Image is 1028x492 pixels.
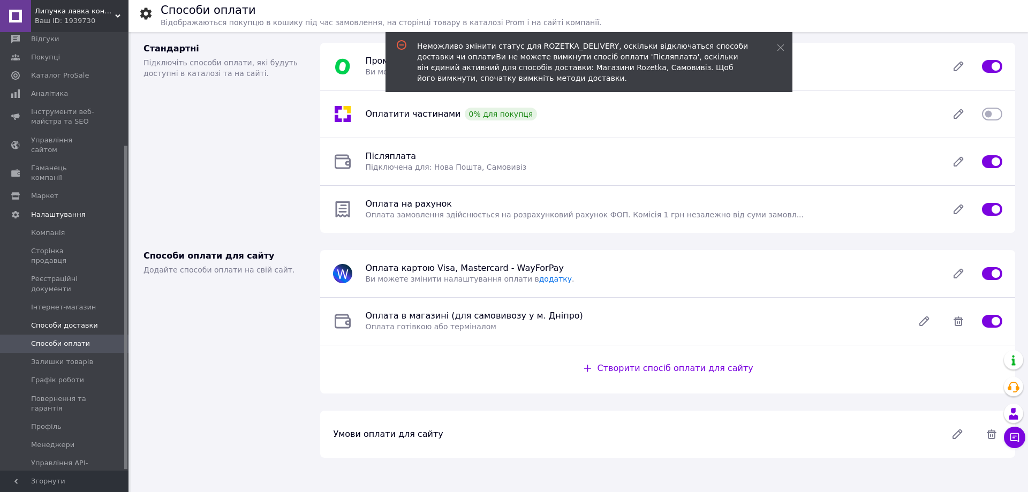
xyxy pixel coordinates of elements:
[35,6,115,16] span: Липучка лавка кондитера
[31,321,98,330] span: Способи доставки
[31,228,65,238] span: Компанія
[31,163,99,183] span: Гаманець компанії
[365,67,574,76] span: Ви можете змінити налаштування оплати в .
[31,34,59,44] span: Відгуки
[365,151,416,161] span: Післяплата
[31,274,99,293] span: Реєстраційні документи
[417,41,750,84] div: Неможливо змінити статус для ROZETKA_DELIVERY, оскільки відключаться способи доставки чи оплатиВи...
[31,375,84,385] span: Графік роботи
[31,302,96,312] span: Інтернет-магазин
[31,135,99,155] span: Управління сайтом
[31,210,86,219] span: Налаштування
[465,108,538,120] div: 0% для покупця
[365,311,583,321] span: Оплата в магазині (для самовивозу у м. Дніпро)
[31,357,93,367] span: Залишки товарів
[31,71,89,80] span: Каталог ProSale
[365,275,574,283] span: Ви можете змінити налаштування оплати в .
[583,362,753,375] div: Створити спосіб оплати для сайту
[365,163,526,171] span: Підключена для: Нова Пошта, Самовивіз
[31,458,99,478] span: Управління API-токенами
[31,52,60,62] span: Покупці
[365,56,424,66] span: Пром-оплата
[31,394,99,413] span: Повернення та гарантія
[143,266,294,274] span: Додайте способи оплати на свій сайт.
[31,246,99,266] span: Сторінка продавця
[31,107,99,126] span: Інструменти веб-майстра та SEO
[333,429,443,439] span: Умови оплати для сайту
[31,191,58,201] span: Маркет
[598,363,753,373] span: Створити спосіб оплати для сайту
[31,339,90,349] span: Способи оплати
[31,422,62,432] span: Профіль
[365,109,460,119] span: Оплатити частинами
[161,18,601,27] span: Відображаються покупцю в кошику під час замовлення, на сторінці товару в каталозі Prom і на сайті...
[31,89,68,99] span: Аналітика
[365,322,496,331] span: Оплата готівкою або терміналом
[143,58,298,78] span: Підключіть способи оплати, які будуть доступні в каталозі та на сайті.
[161,4,256,17] h1: Способи оплати
[143,251,275,261] span: Способи оплати для сайту
[1004,427,1025,448] button: Чат з покупцем
[365,263,564,273] span: Оплата картою Visa, Mastercard - WayForPay
[365,210,804,219] span: Оплата замовлення здійснюється на розрахунковий рахунок ФОП. Комісія 1 грн незалежно від суми зам...
[31,440,74,450] span: Менеджери
[365,199,451,209] span: Оплата на рахунок
[539,275,572,283] a: додатку
[143,43,199,54] span: Стандартні
[35,16,128,26] div: Ваш ID: 1939730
